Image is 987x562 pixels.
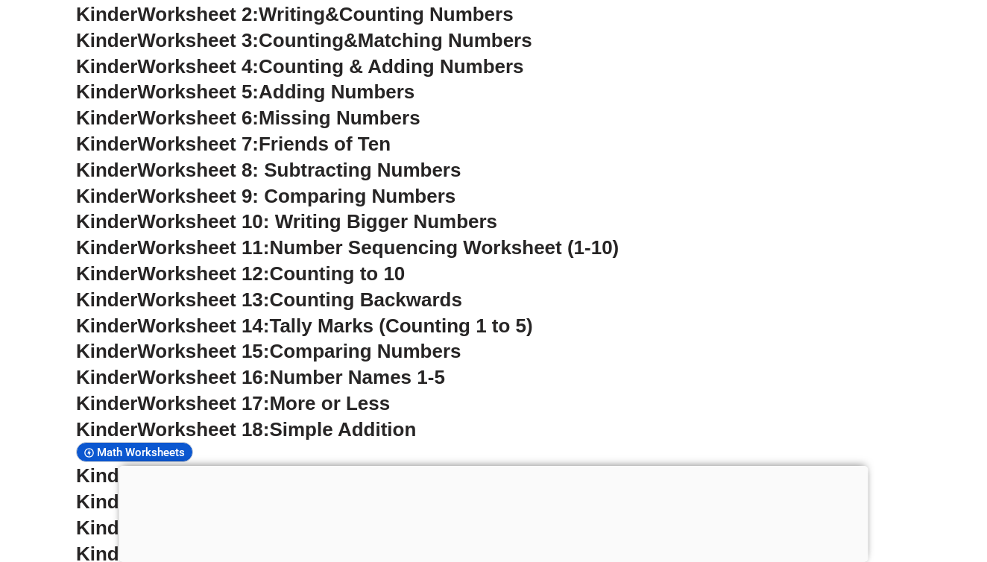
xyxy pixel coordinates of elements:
[269,340,461,362] span: Comparing Numbers
[137,236,269,259] span: Worksheet 11:
[269,315,532,337] span: Tally Marks (Counting 1 to 5)
[339,3,514,25] span: Counting Numbers
[137,159,461,181] span: Worksheet 8: Subtracting Numbers
[137,210,497,233] span: Worksheet 10: Writing Bigger Numbers
[97,446,189,459] span: Math Worksheets
[76,315,137,337] span: Kinder
[76,107,137,129] span: Kinder
[259,29,344,51] span: Counting
[269,236,619,259] span: Number Sequencing Worksheet (1-10)
[76,210,497,233] a: KinderWorksheet 10: Writing Bigger Numbers
[269,392,390,414] span: More or Less
[76,3,137,25] span: Kinder
[269,288,461,311] span: Counting Backwards
[137,464,269,487] span: Worksheet 19:
[76,262,137,285] span: Kinder
[259,3,325,25] span: Writing
[137,366,269,388] span: Worksheet 16:
[137,3,259,25] span: Worksheet 2:
[137,340,269,362] span: Worksheet 15:
[76,107,420,129] a: KinderWorksheet 6:Missing Numbers
[76,464,137,487] span: Kinder
[269,418,416,441] span: Simple Addition
[76,159,461,181] a: KinderWorksheet 8: Subtracting Numbers
[137,392,269,414] span: Worksheet 17:
[76,236,137,259] span: Kinder
[358,29,532,51] span: Matching Numbers
[76,340,137,362] span: Kinder
[731,394,987,562] iframe: Chat Widget
[76,29,532,51] a: KinderWorksheet 3:Counting&Matching Numbers
[119,466,868,558] iframe: Advertisement
[137,262,269,285] span: Worksheet 12:
[269,262,405,285] span: Counting to 10
[76,366,137,388] span: Kinder
[137,107,259,129] span: Worksheet 6:
[76,3,514,25] a: KinderWorksheet 2:Writing&Counting Numbers
[76,288,137,311] span: Kinder
[137,80,259,103] span: Worksheet 5:
[76,80,414,103] a: KinderWorksheet 5:Adding Numbers
[137,133,259,155] span: Worksheet 7:
[76,490,137,513] span: Kinder
[137,418,269,441] span: Worksheet 18:
[259,133,391,155] span: Friends of Ten
[76,159,137,181] span: Kinder
[76,29,137,51] span: Kinder
[76,185,455,207] a: KinderWorksheet 9: Comparing Numbers
[137,29,259,51] span: Worksheet 3:
[259,55,524,78] span: Counting & Adding Numbers
[76,80,137,103] span: Kinder
[76,392,137,414] span: Kinder
[137,185,455,207] span: Worksheet 9: Comparing Numbers
[137,315,269,337] span: Worksheet 14:
[76,418,137,441] span: Kinder
[76,133,137,155] span: Kinder
[76,133,391,155] a: KinderWorksheet 7:Friends of Ten
[259,107,420,129] span: Missing Numbers
[76,210,137,233] span: Kinder
[269,366,444,388] span: Number Names 1-5
[76,517,137,539] span: Kinder
[76,442,193,462] div: Math Worksheets
[137,288,269,311] span: Worksheet 13:
[269,464,446,487] span: Simple Subtraction
[76,185,137,207] span: Kinder
[76,55,137,78] span: Kinder
[137,55,259,78] span: Worksheet 4:
[76,55,524,78] a: KinderWorksheet 4:Counting & Adding Numbers
[259,80,414,103] span: Adding Numbers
